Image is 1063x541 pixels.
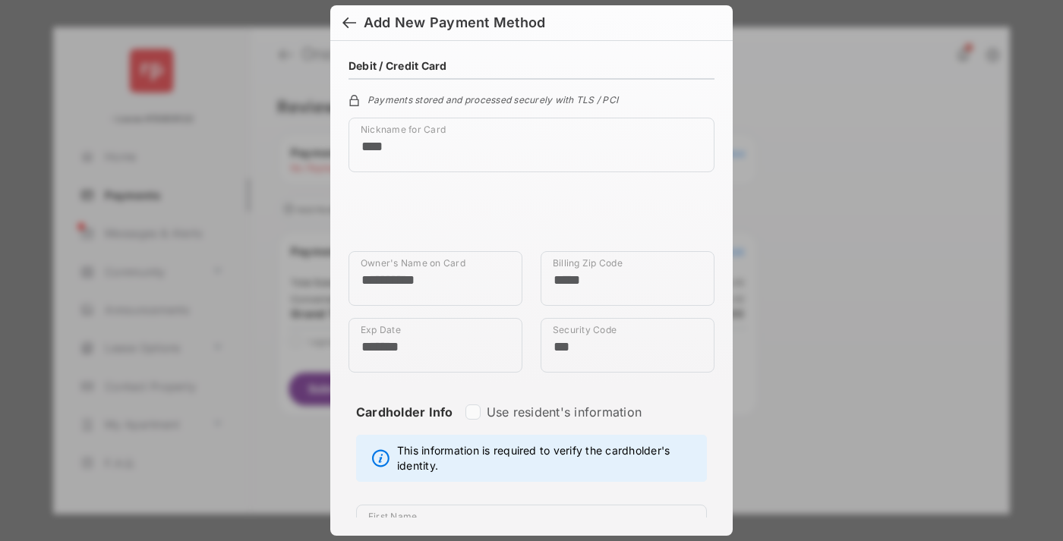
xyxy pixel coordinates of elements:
div: Add New Payment Method [364,14,545,31]
label: Use resident's information [487,404,642,420]
iframe: Credit card field [349,184,714,251]
div: Payments stored and processed securely with TLS / PCI [349,92,714,105]
strong: Cardholder Info [356,404,453,447]
h4: Debit / Credit Card [349,59,447,72]
span: This information is required to verify the cardholder's identity. [397,443,699,473]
